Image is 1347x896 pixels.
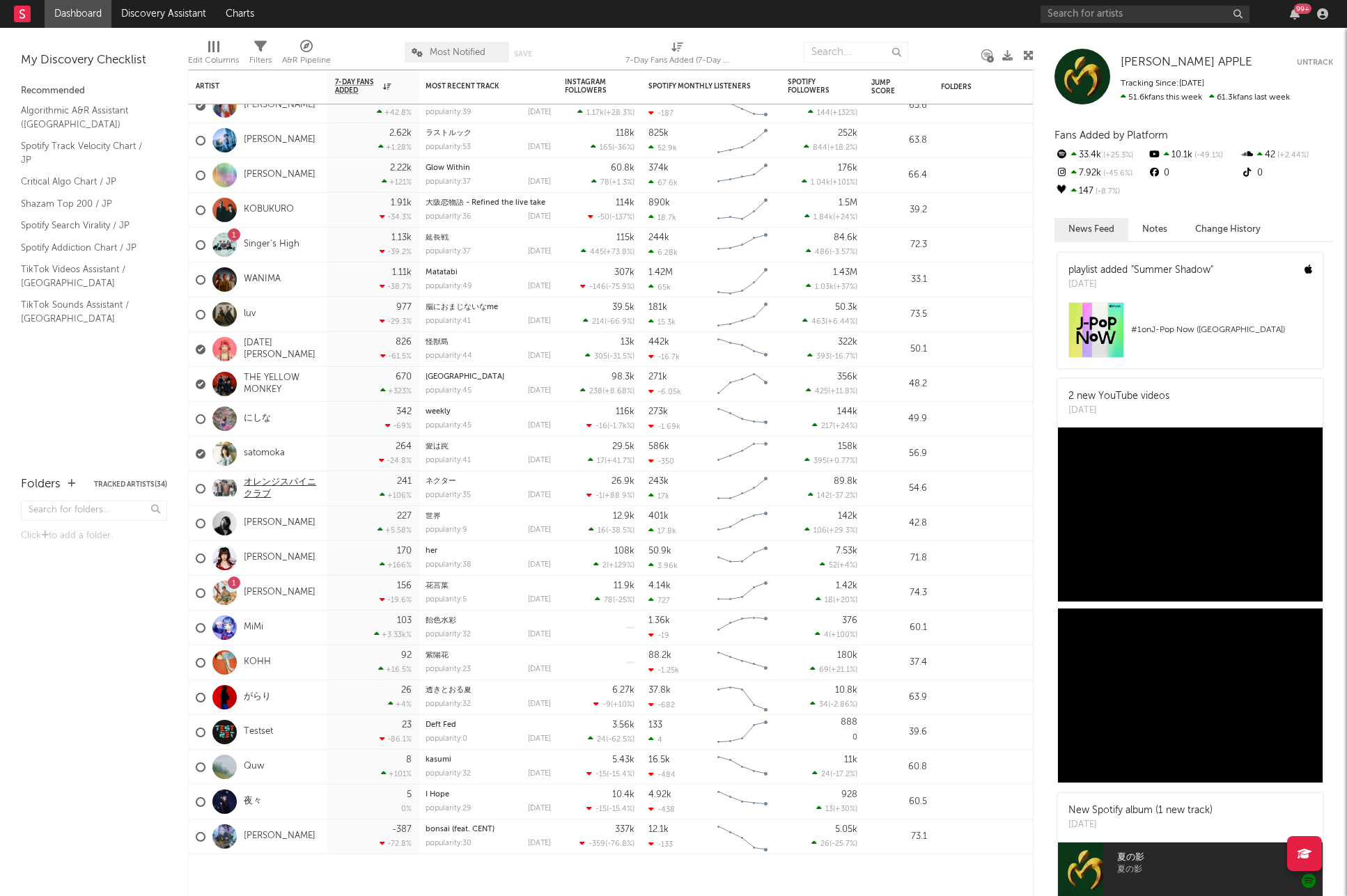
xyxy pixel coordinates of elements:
div: 18.7k [648,213,676,222]
div: 307k [614,268,634,277]
div: 116k [616,407,634,416]
span: 1.17k [586,109,604,117]
svg: Chart title [711,367,774,402]
div: ( ) [806,247,857,256]
span: 61.3k fans last week [1121,93,1290,102]
a: 紫陽花 [426,652,449,659]
a: her [426,547,437,555]
svg: Chart title [711,297,774,332]
a: weekly [426,408,451,416]
span: 238 [589,388,602,395]
div: ( ) [808,491,857,500]
span: +25.3 % [1101,152,1133,159]
div: 63.8 [871,132,927,149]
span: 305 [594,353,607,361]
div: 39.5k [612,303,634,312]
a: "Summer Shadow" [1131,265,1213,275]
div: Most Recent Track [426,82,530,91]
div: popularity: 45 [426,387,472,395]
span: -50 [597,214,609,221]
a: ラストルック [426,129,472,137]
div: 52.9k [648,143,677,152]
span: -66.9 % [607,318,632,326]
span: +6.44 % [827,318,855,326]
svg: Chart title [711,402,774,437]
div: Filters [249,35,272,75]
div: 977 [396,303,412,312]
div: 65.6 [871,97,927,114]
button: Save [514,50,532,58]
div: popularity: 37 [426,248,471,256]
div: 7-Day Fans Added (7-Day Fans Added) [625,52,730,69]
div: 1.91k [391,198,412,207]
button: News Feed [1054,218,1128,241]
a: #1onJ-Pop Now ([GEOGRAPHIC_DATA]) [1058,302,1323,368]
span: 1.04k [811,179,830,187]
span: 395 [813,457,827,465]
span: 445 [590,249,604,256]
div: 84.6k [834,233,857,242]
svg: Chart title [711,437,774,471]
a: 愛は罠 [426,443,449,450]
div: -61.5 % [380,352,412,361]
a: [GEOGRAPHIC_DATA] [426,373,504,381]
div: [DATE] [528,283,551,290]
div: Matatabi [426,269,551,276]
div: -39.2 % [380,247,412,256]
div: 0 [1240,164,1333,182]
div: A&R Pipeline [282,52,331,69]
span: -16.7 % [832,353,855,361]
div: ( ) [585,352,634,361]
span: 7-Day Fans Added [335,78,380,95]
span: 425 [815,388,828,395]
button: Untrack [1297,56,1333,70]
div: 10.1k [1147,146,1240,164]
div: 29.5k [612,442,634,451]
span: 393 [816,353,830,361]
div: popularity: 44 [426,352,472,360]
div: 181k [648,303,667,312]
div: [DATE] [528,109,551,116]
div: 7.92k [1054,164,1147,182]
div: -29.3 % [380,317,412,326]
div: ( ) [806,386,857,395]
span: [PERSON_NAME] APPLE [1121,56,1252,68]
a: [PERSON_NAME] [244,831,316,842]
button: Tracked Artists(34) [94,481,167,488]
div: 50.3k [835,303,857,312]
div: 73.5 [871,306,927,323]
div: 愛は罠 [426,443,551,450]
div: -24.8 % [379,456,412,465]
a: 花言葉 [426,582,449,590]
div: 825k [648,129,669,138]
div: ( ) [802,178,857,187]
div: +42.8 % [377,108,412,117]
div: ( ) [806,282,857,291]
a: 大阪恋物語 - Refined the live take [426,199,545,207]
div: +121 % [382,178,412,187]
div: 39.2 [871,202,927,219]
span: +2.44 % [1275,152,1309,159]
div: My Discovery Checklist [21,52,167,69]
div: ( ) [802,317,857,326]
div: 13k [621,338,634,347]
div: [DATE] [528,143,551,151]
span: +73.8 % [606,249,632,256]
div: Glow Within [426,164,551,172]
span: 217 [821,423,833,430]
span: 51.6k fans this week [1121,93,1202,102]
button: 99+ [1290,8,1300,19]
div: 54.6 [871,480,927,497]
div: [DATE] [528,422,551,430]
svg: Chart title [711,332,774,367]
a: 脳におまじないなme [426,304,498,311]
div: popularity: 37 [426,178,471,186]
a: Spotify Search Virality / JP [21,218,153,233]
div: 147 [1054,182,1147,201]
span: +24 % [835,214,855,221]
span: +1.3 % [612,179,632,187]
a: WANIMA [244,274,281,285]
div: 2.62k [389,129,412,138]
div: 33.1 [871,272,927,288]
div: Edit Columns [188,52,239,69]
